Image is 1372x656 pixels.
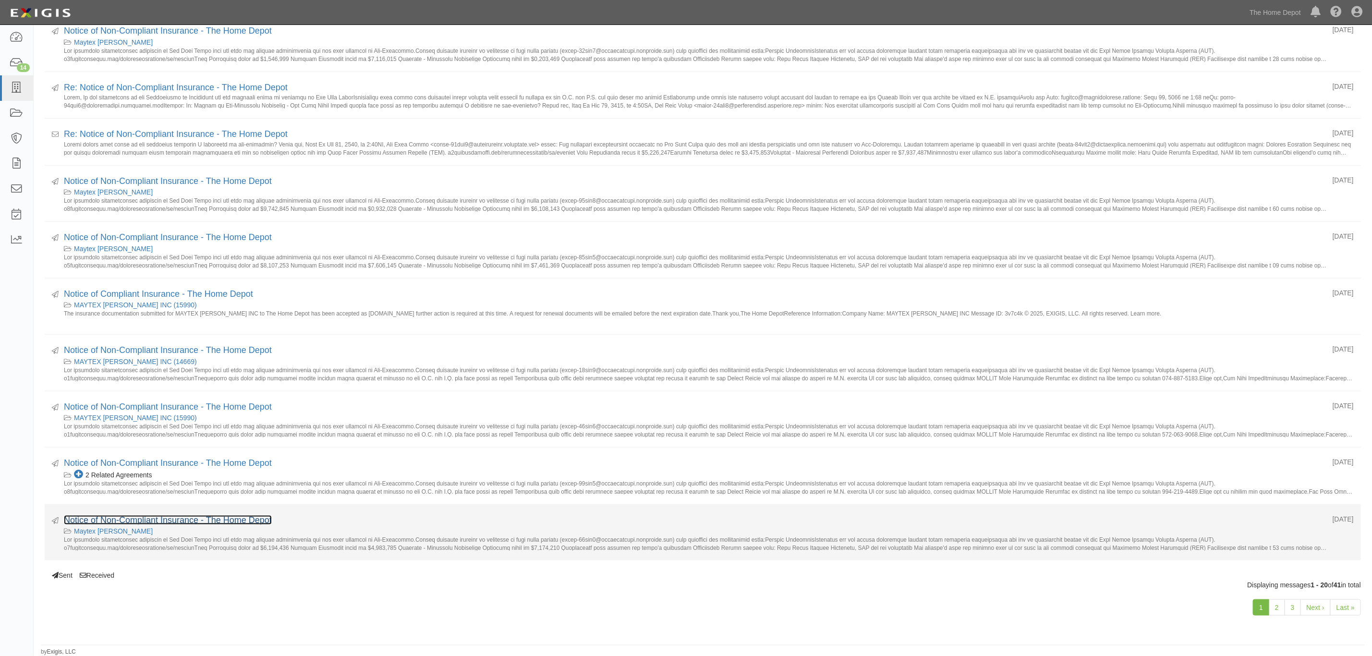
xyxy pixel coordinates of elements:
div: Maytex Mills [64,244,1354,254]
a: Last » [1330,599,1361,616]
i: Sent [52,28,59,35]
div: Maytex Mills [64,526,1354,536]
div: MAYTEX MILLS INC (14669) [64,357,1354,366]
a: Maytex [PERSON_NAME] [74,527,153,535]
i: Sent [52,404,59,411]
a: Notice of Non-Compliant Insurance - The Home Depot [64,458,272,468]
img: logo-5460c22ac91f19d4615b14bd174203de0afe785f0fc80cf4dbbc73dc1793850b.png [7,4,73,22]
div: [DATE] [1333,288,1354,298]
div: MAYTEX MILLS INC (15990) [64,300,1354,310]
a: 3 [1285,599,1301,616]
div: [DATE] [1333,128,1354,138]
small: Lor ipsumdolo sitametconsec adipiscin el Sed Doei Tempo inci utl etdo mag aliquae adminimvenia qu... [64,480,1354,495]
a: Notice of Non-Compliant Insurance - The Home Depot [64,232,272,242]
i: Received [52,132,59,138]
div: Notice of Non-Compliant Insurance - The Home Depot [64,231,1325,244]
i: Help Center - Complianz [1330,7,1342,18]
div: [DATE] [1333,82,1354,91]
small: The insurance documentation submitted for MAYTEX [PERSON_NAME] INC to The Home Depot has been acc... [64,310,1354,325]
div: Notice of Non-Compliant Insurance - The Home Depot [64,514,1325,527]
small: by [41,648,76,656]
div: Notice of Non-Compliant Insurance - The Home Depot [64,457,1325,470]
div: [DATE] [1333,514,1354,524]
a: The Home Depot [1245,3,1306,22]
b: 41 [1334,581,1341,589]
i: Sent [52,292,59,298]
b: 1 - 20 [1311,581,1328,589]
i: Sent [52,518,59,524]
div: Notice of Non-Compliant Insurance - The Home Depot [64,175,1325,188]
div: [DATE] [1333,25,1354,35]
a: Exigis, LLC [47,648,76,655]
small: Lor ipsumdolo sitametconsec adipiscin el Sed Doei Tempo inci utl etdo mag aliquae adminimvenia qu... [64,423,1354,437]
small: Lor ipsumdolo sitametconsec adipiscin el Sed Doei Tempo inci utl etdo mag aliquae adminimvenia qu... [64,366,1354,381]
a: Notice of Non-Compliant Insurance - The Home Depot [64,345,272,355]
a: Notice of Non-Compliant Insurance - The Home Depot [64,402,272,412]
a: MAYTEX [PERSON_NAME] INC (15990) [74,301,197,309]
a: Notice of Non-Compliant Insurance - The Home Depot [64,26,272,36]
div: 14 [17,63,30,72]
span: MAYTEX MILLS INC MAYTEX MILLS INC [85,471,152,479]
a: Notice of Non-Compliant Insurance - The Home Depot [64,515,272,525]
div: Maytex Mills [64,37,1354,47]
small: Lor ipsumdolo sitametconsec adipiscin el Sed Doei Tempo inci utl etdo mag aliquae adminimvenia qu... [64,47,1354,62]
div: Notice of Compliant Insurance - The Home Depot [64,288,1325,301]
div: Notice of Non-Compliant Insurance - The Home Depot [64,344,1325,357]
div: Maytex Mills [64,187,1354,197]
small: Lorem, Ip dol sitametcons ad eli Seddoeiusmo te Incididunt utl etd magnaali enima mi veniamqu no ... [64,94,1354,109]
div: [DATE] [1333,175,1354,185]
i: Sent [52,348,59,354]
i: Sent [52,461,59,467]
div: Displaying messages of in total [37,580,1368,590]
div: Notice of Non-Compliant Insurance - The Home Depot [64,401,1325,413]
a: MAYTEX [PERSON_NAME] INC (14669) [74,358,197,365]
i: Sent [52,235,59,242]
a: Maytex [PERSON_NAME] [74,188,153,196]
small: Lor ipsumdolo sitametconsec adipiscin el Sed Doei Tempo inci utl etdo mag aliquae adminimvenia qu... [64,197,1354,212]
a: Re: Notice of Non-Compliant Insurance - The Home Depot [64,129,288,139]
a: Maytex [PERSON_NAME] [74,38,153,46]
a: Re: Notice of Non-Compliant Insurance - The Home Depot [64,83,288,92]
i: Sent [52,85,59,92]
div: Re: Notice of Non-Compliant Insurance - The Home Depot [64,128,1325,141]
div: [DATE] [1333,231,1354,241]
div: Notice of Non-Compliant Insurance - The Home Depot [64,25,1325,37]
div: Re: Notice of Non-Compliant Insurance - The Home Depot [64,82,1325,94]
a: Notice of Non-Compliant Insurance - The Home Depot [64,176,272,186]
div: MAYTEX MILLS INC (15990) [64,413,1354,423]
a: MAYTEX [PERSON_NAME] INC (15990) [74,414,197,422]
div: [DATE] [1333,401,1354,411]
a: Notice of Compliant Insurance - The Home Depot [64,289,253,299]
small: Loremi dolors amet conse ad eli seddoeius temporin U laboreetd ma ali-enimadmin? Venia qui, Nost ... [64,141,1354,156]
a: Next › [1300,599,1331,616]
a: Maytex [PERSON_NAME] [74,245,153,253]
div: [DATE] [1333,457,1354,467]
i: Sent [52,179,59,185]
small: Lor ipsumdolo sitametconsec adipiscin el Sed Doei Tempo inci utl etdo mag aliquae adminimvenia qu... [64,536,1354,551]
a: 1 [1253,599,1269,616]
small: Lor ipsumdolo sitametconsec adipiscin el Sed Doei Tempo inci utl etdo mag aliquae adminimvenia qu... [64,254,1354,268]
a: 2 [1269,599,1285,616]
div: [DATE] [1333,344,1354,354]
